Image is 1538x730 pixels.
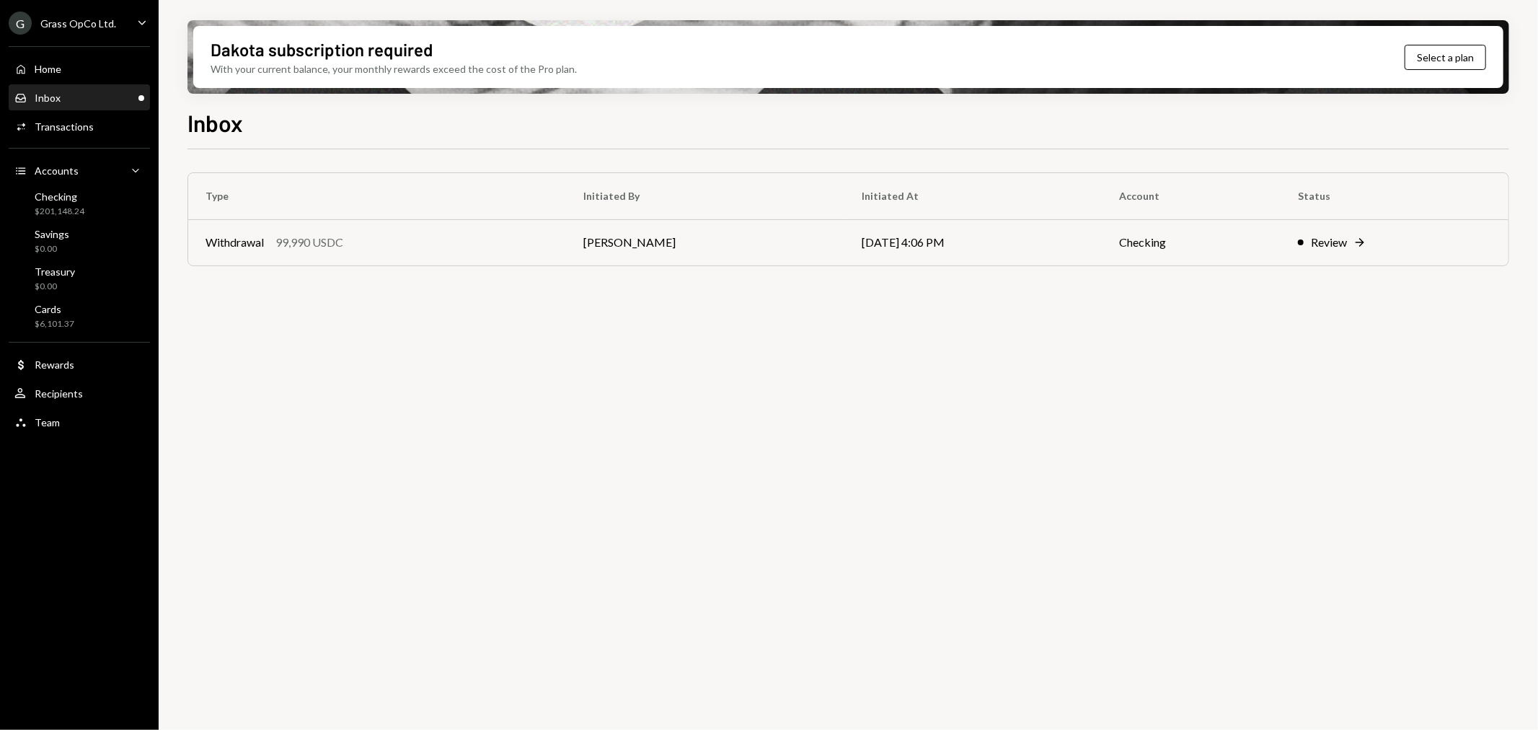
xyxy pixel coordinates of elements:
[1102,173,1281,219] th: Account
[35,416,60,428] div: Team
[9,113,150,139] a: Transactions
[1311,234,1347,251] div: Review
[566,173,844,219] th: Initiated By
[35,265,75,278] div: Treasury
[35,120,94,133] div: Transactions
[9,380,150,406] a: Recipients
[211,38,433,61] div: Dakota subscription required
[844,173,1102,219] th: Initiated At
[35,190,84,203] div: Checking
[9,56,150,82] a: Home
[35,243,69,255] div: $0.00
[35,318,74,330] div: $6,101.37
[35,92,61,104] div: Inbox
[844,219,1102,265] td: [DATE] 4:06 PM
[275,234,343,251] div: 99,990 USDC
[35,206,84,218] div: $201,148.24
[9,351,150,377] a: Rewards
[35,228,69,240] div: Savings
[40,17,116,30] div: Grass OpCo Ltd.
[1405,45,1486,70] button: Select a plan
[211,61,577,76] div: With your current balance, your monthly rewards exceed the cost of the Pro plan.
[35,164,79,177] div: Accounts
[9,409,150,435] a: Team
[9,84,150,110] a: Inbox
[566,219,844,265] td: [PERSON_NAME]
[205,234,264,251] div: Withdrawal
[9,186,150,221] a: Checking$201,148.24
[35,281,75,293] div: $0.00
[9,299,150,333] a: Cards$6,101.37
[1281,173,1508,219] th: Status
[35,359,74,371] div: Rewards
[9,261,150,296] a: Treasury$0.00
[35,387,83,400] div: Recipients
[35,303,74,315] div: Cards
[187,108,243,137] h1: Inbox
[9,157,150,183] a: Accounts
[9,12,32,35] div: G
[35,63,61,75] div: Home
[1102,219,1281,265] td: Checking
[9,224,150,258] a: Savings$0.00
[188,173,566,219] th: Type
